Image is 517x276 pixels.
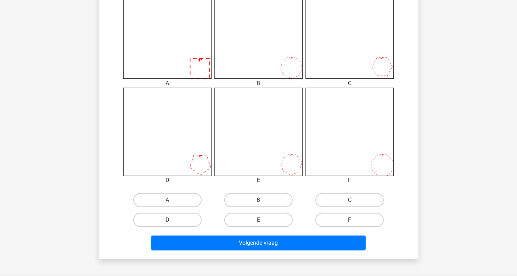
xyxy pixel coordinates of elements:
[315,213,384,227] label: F
[209,176,308,184] div: E
[224,213,293,227] label: E
[300,176,399,184] div: F
[133,193,202,207] label: A
[151,236,366,250] button: Volgende vraag
[300,79,399,88] div: C
[209,79,308,88] div: B
[118,79,217,88] div: A
[315,193,384,207] label: C
[224,193,293,207] label: B
[133,213,202,227] label: D
[118,176,217,184] div: D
